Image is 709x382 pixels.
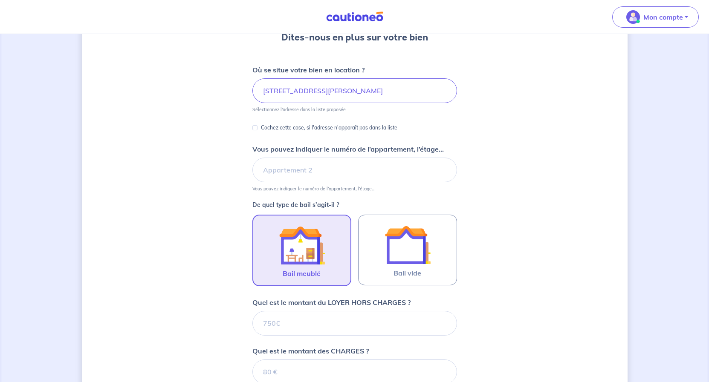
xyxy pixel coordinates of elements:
[252,186,374,192] p: Vous pouvez indiquer le numéro de l’appartement, l’étage...
[252,202,457,208] p: De quel type de bail s’agit-il ?
[252,106,346,112] p: Sélectionnez l'adresse dans la liste proposée
[281,31,428,44] h3: Dites-nous en plus sur votre bien
[252,346,369,356] p: Quel est le montant des CHARGES ?
[252,65,365,75] p: Où se situe votre bien en location ?
[279,222,325,268] img: illu_furnished_lease.svg
[283,268,321,279] span: Bail meublé
[252,158,457,182] input: Appartement 2
[252,144,444,154] p: Vous pouvez indiquer le numéro de l’appartement, l’étage...
[612,6,699,28] button: illu_account_valid_menu.svgMon compte
[252,78,457,103] input: 2 rue de paris, 59000 lille
[252,297,411,307] p: Quel est le montant du LOYER HORS CHARGES ?
[394,268,421,278] span: Bail vide
[626,10,640,24] img: illu_account_valid_menu.svg
[252,311,457,336] input: 750€
[323,11,387,22] img: Cautioneo
[261,123,397,133] p: Cochez cette case, si l'adresse n'apparaît pas dans la liste
[385,222,431,268] img: illu_empty_lease.svg
[643,12,683,22] p: Mon compte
